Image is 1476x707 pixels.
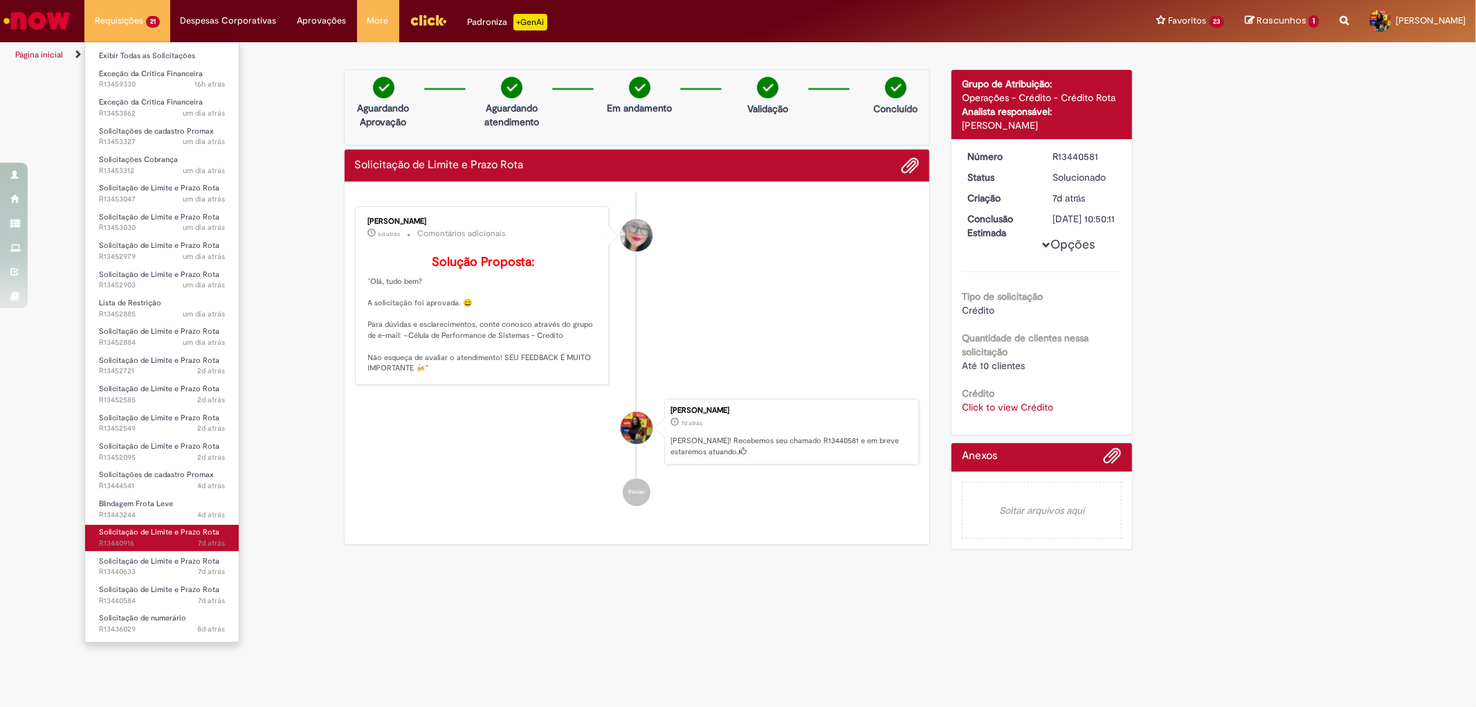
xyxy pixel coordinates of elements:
[355,399,920,465] li: Caroline Ramos De Oliveira Dos Santos
[85,66,239,92] a: Aberto R13459330 : Exceção da Crítica Financeira
[99,469,214,480] span: Solicitações de cadastro Promax
[197,510,225,520] span: 4d atrás
[198,596,225,606] span: 7d atrás
[957,191,1042,205] dt: Criação
[747,102,788,116] p: Validação
[197,624,225,634] span: 8d atrás
[197,423,225,433] time: 27/08/2025 13:50:48
[99,624,225,635] span: R13436029
[99,527,219,537] span: Solicitação de Limite e Prazo Rota
[1053,191,1117,205] div: 22/08/2025 15:50:07
[84,42,239,643] ul: Requisições
[99,452,225,463] span: R13452095
[1053,192,1085,204] span: 7d atrás
[418,228,507,240] small: Comentários adicionais
[671,406,911,415] div: [PERSON_NAME]
[99,108,225,119] span: R13453862
[85,152,239,178] a: Aberto R13453312 : Solicitações Cobrança
[183,337,225,348] time: 27/08/2025 14:44:19
[183,337,225,348] span: um dia atrás
[85,181,239,206] a: Aberto R13453047 : Solicitação de Limite e Prazo Rota
[99,212,219,222] span: Solicitação de Limite e Prazo Rota
[350,101,417,129] p: Aguardando Aprovação
[957,150,1042,163] dt: Número
[85,296,239,321] a: Aberto R13452885 : Lista de Restrição
[99,154,178,165] span: Solicitações Cobrança
[99,499,173,509] span: Blindagem Frota Leve
[513,14,547,30] p: +GenAi
[962,290,1043,303] b: Tipo de solicitação
[183,280,225,290] time: 27/08/2025 14:49:05
[85,267,239,293] a: Aberto R13452903 : Solicitação de Limite e Prazo Rota
[99,395,225,406] span: R13452585
[1396,15,1466,26] span: [PERSON_NAME]
[99,566,225,578] span: R13440633
[85,95,239,120] a: Aberto R13453862 : Exceção da Crítica Financeira
[901,156,919,174] button: Adicionar anexos
[962,482,1122,539] em: Soltar arquivos aqui
[10,42,974,68] ul: Trilhas de página
[99,79,225,90] span: R13459330
[1169,14,1207,28] span: Favoritos
[962,118,1122,132] div: [PERSON_NAME]
[183,194,225,204] time: 27/08/2025 15:12:15
[1053,212,1117,226] div: [DATE] 10:50:11
[962,359,1025,372] span: Até 10 clientes
[85,439,239,465] a: Aberto R13452095 : Solicitação de Limite e Prazo Rota
[85,382,239,407] a: Aberto R13452585 : Solicitação de Limite e Prazo Rota
[962,91,1122,105] div: Operações - Crédito - Crédito Rota
[99,165,225,177] span: R13453312
[85,640,239,665] a: Aberto R13436008 : Solicitação de numerário
[183,108,225,118] time: 27/08/2025 17:15:31
[85,496,239,522] a: Aberto R13443244 : Blindagem Frota Leve
[629,77,650,98] img: check-circle-green.png
[478,101,545,129] p: Aguardando atendimento
[1,7,73,35] img: ServiceNow
[99,423,225,434] span: R13452549
[85,554,239,580] a: Aberto R13440633 : Solicitação de Limite e Prazo Rota
[873,102,918,116] p: Concluído
[1309,15,1319,28] span: 1
[681,419,702,427] span: 7d atrás
[1053,192,1085,204] time: 22/08/2025 15:50:07
[99,69,203,79] span: Exceção da Crítica Financeira
[194,79,225,89] time: 28/08/2025 16:54:03
[885,77,906,98] img: check-circle-green.png
[373,77,394,98] img: check-circle-green.png
[99,538,225,549] span: R13440916
[757,77,778,98] img: check-circle-green.png
[962,450,997,463] h2: Anexos
[15,49,63,60] a: Página inicial
[99,413,219,423] span: Solicitação de Limite e Prazo Rota
[501,77,522,98] img: check-circle-green.png
[183,108,225,118] span: um dia atrás
[99,355,219,366] span: Solicitação de Limite e Prazo Rota
[194,79,225,89] span: 16h atrás
[99,126,214,136] span: Solicitações de cadastro Promax
[368,217,599,226] div: [PERSON_NAME]
[957,212,1042,240] dt: Conclusão Estimada
[198,566,225,577] time: 22/08/2025 15:57:08
[99,441,219,451] span: Solicitação de Limite e Prazo Rota
[962,105,1122,118] div: Analista responsável:
[962,387,994,400] b: Crédito
[85,582,239,608] a: Aberto R13440584 : Solicitação de Limite e Prazo Rota
[681,419,702,427] time: 22/08/2025 15:50:07
[621,220,653,251] div: Franciele Fernanda Melo dos Santos
[183,165,225,176] span: um dia atrás
[621,412,653,444] div: Caroline Ramos De Oliveira Dos Santos
[99,251,225,262] span: R13452979
[671,436,911,457] p: [PERSON_NAME]! Recebemos seu chamado R13440581 e em breve estaremos atuando.
[1053,150,1117,163] div: R13440581
[85,467,239,493] a: Aberto R13444541 : Solicitações de cadastro Promax
[468,14,547,30] div: Padroniza
[85,353,239,379] a: Aberto R13452721 : Solicitação de Limite e Prazo Rota
[183,222,225,233] span: um dia atrás
[183,136,225,147] time: 27/08/2025 15:51:34
[183,309,225,319] time: 27/08/2025 14:44:21
[198,596,225,606] time: 22/08/2025 15:52:15
[85,525,239,551] a: Aberto R13440916 : Solicitação de Limite e Prazo Rota
[99,366,225,377] span: R13452721
[99,613,186,623] span: Solicitação de numerário
[1257,14,1306,27] span: Rascunhos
